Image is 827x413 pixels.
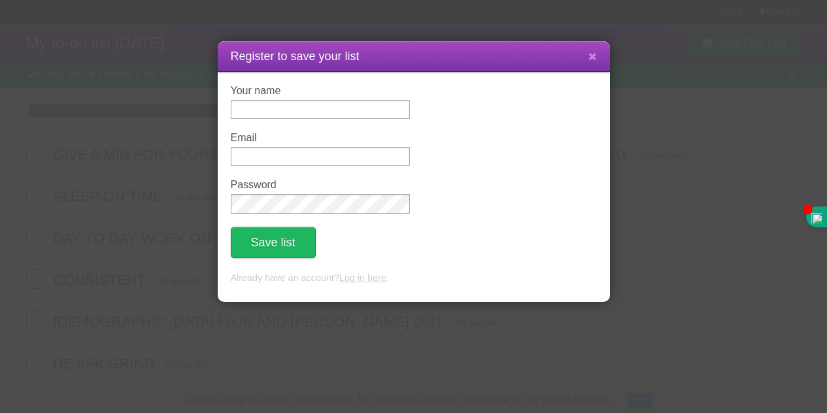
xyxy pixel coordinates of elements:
[231,132,410,144] label: Email
[231,179,410,191] label: Password
[339,273,386,283] a: Log in here
[231,271,597,286] p: Already have an account? .
[231,48,597,65] h1: Register to save your list
[231,85,410,97] label: Your name
[231,227,316,258] button: Save list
